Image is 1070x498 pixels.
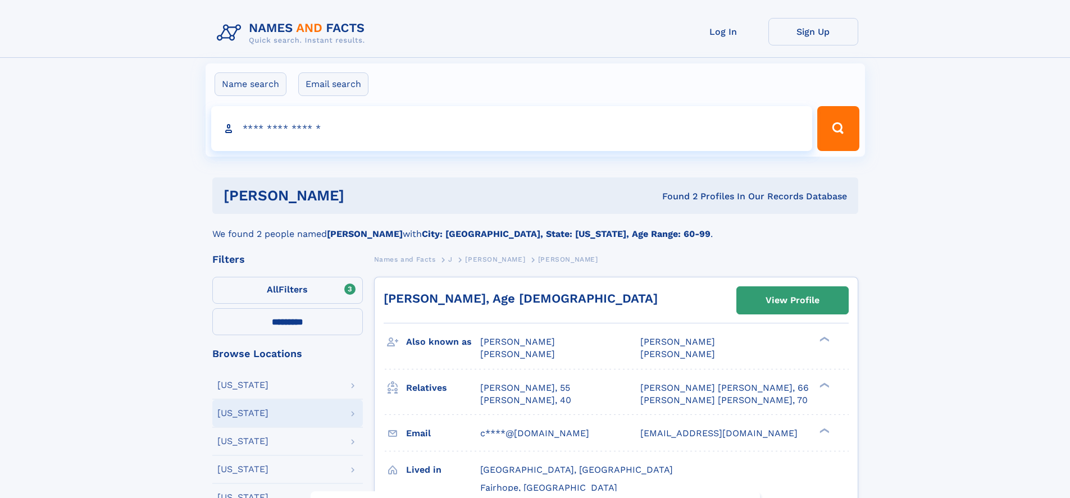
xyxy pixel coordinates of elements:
[640,394,808,406] a: [PERSON_NAME] [PERSON_NAME], 70
[817,427,830,434] div: ❯
[212,349,363,359] div: Browse Locations
[384,291,658,305] a: [PERSON_NAME], Age [DEMOGRAPHIC_DATA]
[212,254,363,264] div: Filters
[465,255,525,263] span: [PERSON_NAME]
[817,106,859,151] button: Search Button
[766,287,819,313] div: View Profile
[211,106,813,151] input: search input
[267,284,279,295] span: All
[215,72,286,96] label: Name search
[224,189,503,203] h1: [PERSON_NAME]
[217,381,268,390] div: [US_STATE]
[480,349,555,359] span: [PERSON_NAME]
[406,378,480,398] h3: Relatives
[327,229,403,239] b: [PERSON_NAME]
[480,336,555,347] span: [PERSON_NAME]
[640,349,715,359] span: [PERSON_NAME]
[480,382,570,394] a: [PERSON_NAME], 55
[480,464,673,475] span: [GEOGRAPHIC_DATA], [GEOGRAPHIC_DATA]
[448,255,453,263] span: J
[679,18,768,45] a: Log In
[465,252,525,266] a: [PERSON_NAME]
[406,460,480,479] h3: Lived in
[538,255,598,263] span: [PERSON_NAME]
[212,214,858,241] div: We found 2 people named with .
[217,409,268,418] div: [US_STATE]
[374,252,436,266] a: Names and Facts
[817,336,830,343] div: ❯
[640,428,798,438] span: [EMAIL_ADDRESS][DOMAIN_NAME]
[217,437,268,446] div: [US_STATE]
[298,72,368,96] label: Email search
[817,381,830,389] div: ❯
[737,287,848,314] a: View Profile
[640,382,809,394] a: [PERSON_NAME] [PERSON_NAME], 66
[406,332,480,351] h3: Also known as
[212,277,363,304] label: Filters
[480,394,571,406] a: [PERSON_NAME], 40
[480,482,617,493] span: Fairhope, [GEOGRAPHIC_DATA]
[212,18,374,48] img: Logo Names and Facts
[768,18,858,45] a: Sign Up
[217,465,268,474] div: [US_STATE]
[406,424,480,443] h3: Email
[422,229,711,239] b: City: [GEOGRAPHIC_DATA], State: [US_STATE], Age Range: 60-99
[448,252,453,266] a: J
[503,190,847,203] div: Found 2 Profiles In Our Records Database
[640,336,715,347] span: [PERSON_NAME]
